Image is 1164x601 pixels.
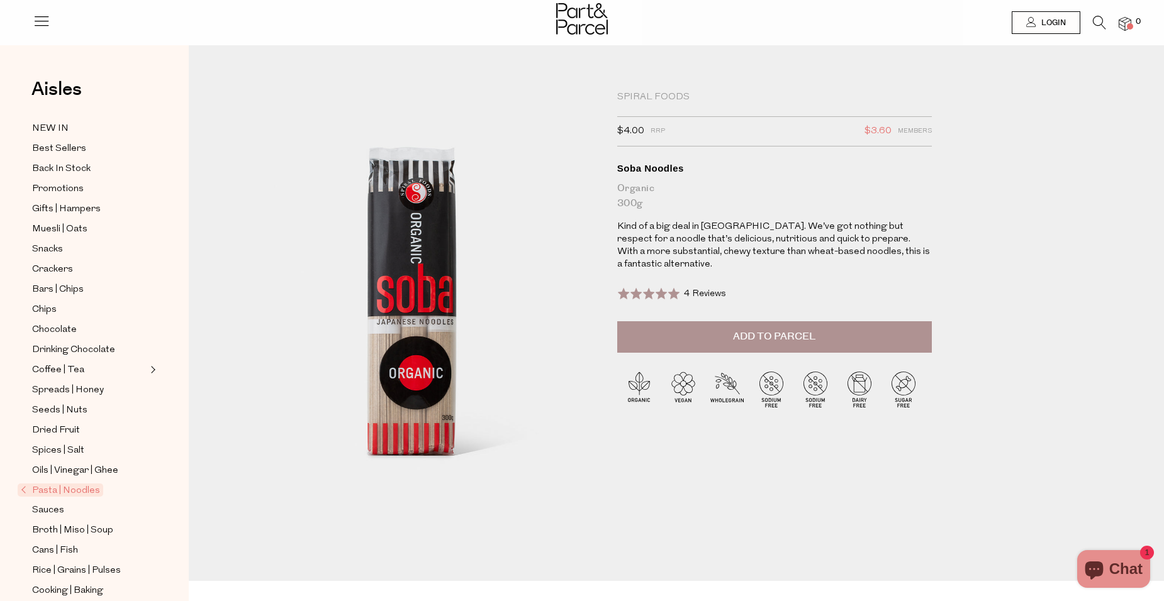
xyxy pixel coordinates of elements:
[32,543,78,558] span: Cans | Fish
[32,362,147,378] a: Coffee | Tea
[1038,18,1066,28] span: Login
[617,162,932,175] div: Soba Noodles
[32,221,147,237] a: Muesli | Oats
[32,141,86,157] span: Best Sellers
[617,321,932,353] button: Add to Parcel
[32,522,147,538] a: Broth | Miso | Soup
[32,563,121,578] span: Rice | Grains | Pulses
[617,367,661,411] img: P_P-ICONS-Live_Bec_V11_Organic.svg
[837,367,881,411] img: P_P-ICONS-Live_Bec_V11_Dairy_Free.svg
[32,201,147,217] a: Gifts | Hampers
[32,343,115,358] span: Drinking Chocolate
[617,181,932,211] div: Organic 300g
[32,242,63,257] span: Snacks
[32,503,64,518] span: Sauces
[32,443,147,458] a: Spices | Salt
[227,96,598,534] img: Soba Noodles
[32,322,147,338] a: Chocolate
[617,91,932,104] div: Spiral Foods
[1133,16,1144,28] span: 0
[1119,17,1131,30] a: 0
[31,75,82,103] span: Aisles
[32,443,84,458] span: Spices | Salt
[32,222,87,237] span: Muesli | Oats
[32,161,147,177] a: Back In Stock
[32,463,118,478] span: Oils | Vinegar | Ghee
[898,123,932,140] span: Members
[31,80,82,111] a: Aisles
[32,382,147,398] a: Spreads | Honey
[32,241,147,257] a: Snacks
[32,302,147,317] a: Chips
[733,329,815,344] span: Add to Parcel
[32,583,103,598] span: Cooking | Baking
[32,121,147,136] a: NEW IN
[32,543,147,558] a: Cans | Fish
[21,483,147,498] a: Pasta | Noodles
[32,262,147,277] a: Crackers
[617,221,932,271] p: Kind of a big deal in [GEOGRAPHIC_DATA]. We’ve got nothing but respect for a noodle that’s delici...
[32,182,84,197] span: Promotions
[32,363,84,378] span: Coffee | Tea
[32,162,91,177] span: Back In Stock
[32,323,77,338] span: Chocolate
[32,181,147,197] a: Promotions
[32,402,147,418] a: Seeds | Nuts
[32,423,80,438] span: Dried Fruit
[32,383,104,398] span: Spreads | Honey
[32,282,147,297] a: Bars | Chips
[32,202,101,217] span: Gifts | Hampers
[556,3,608,35] img: Part&Parcel
[661,367,705,411] img: P_P-ICONS-Live_Bec_V11_Vegan.svg
[18,483,103,497] span: Pasta | Noodles
[147,362,156,377] button: Expand/Collapse Coffee | Tea
[617,123,644,140] span: $4.00
[32,282,84,297] span: Bars | Chips
[651,123,665,140] span: RRP
[1012,11,1080,34] a: Login
[32,403,87,418] span: Seeds | Nuts
[749,367,793,411] img: P_P-ICONS-Live_Bec_V11_Sodium_Free.svg
[32,583,147,598] a: Cooking | Baking
[32,342,147,358] a: Drinking Chocolate
[881,367,926,411] img: P_P-ICONS-Live_Bec_V11_Sugar_Free.svg
[793,367,837,411] img: P_P-ICONS-Live_Bec_V11_Sodium_Free.svg
[32,141,147,157] a: Best Sellers
[32,121,69,136] span: NEW IN
[1073,550,1154,591] inbox-online-store-chat: Shopify online store chat
[865,123,892,140] span: $3.60
[32,563,147,578] a: Rice | Grains | Pulses
[32,302,57,317] span: Chips
[32,523,113,538] span: Broth | Miso | Soup
[32,502,147,518] a: Sauces
[32,463,147,478] a: Oils | Vinegar | Ghee
[705,367,749,411] img: P_P-ICONS-Live_Bec_V11_Wholegrain.svg
[32,422,147,438] a: Dried Fruit
[684,289,726,299] span: 4 Reviews
[32,262,73,277] span: Crackers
